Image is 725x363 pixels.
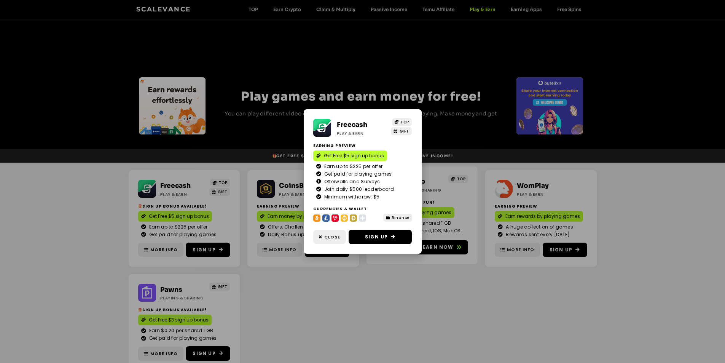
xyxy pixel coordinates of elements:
span: GIFT [400,128,409,134]
h2: Earning Preview [313,143,412,149]
span: TOP [400,119,409,125]
a: Binance [383,214,412,222]
a: GIFT [391,127,412,135]
span: Join daily $500 leaderboard [322,186,394,193]
span: Sign Up [365,233,388,240]
span: Binance [392,215,410,221]
h2: Currencies & Wallet [313,206,373,212]
span: Close [324,234,340,240]
a: Freecash [337,121,367,129]
h2: Play & Earn [337,131,385,136]
a: TOP [392,118,412,126]
span: Get Free $5 sign up bonus [324,152,384,159]
span: Offerwalls and Surveys [322,178,380,185]
a: Get Free $5 sign up bonus [313,150,387,161]
span: Get paid for playing games [322,171,392,178]
a: Sign Up [349,230,412,244]
span: Minimum withdraw: $5 [322,193,380,200]
a: Close [313,230,346,244]
span: Earn up to $225 per offer [322,163,383,170]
